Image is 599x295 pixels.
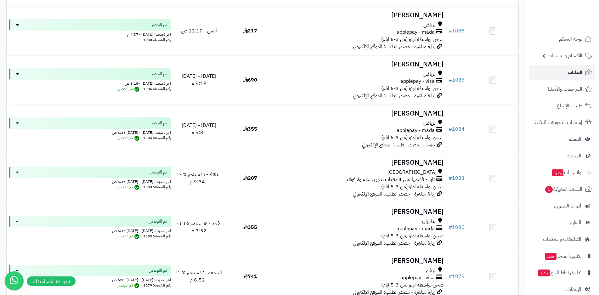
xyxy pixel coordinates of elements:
span: المدونة [568,151,581,160]
a: #1084 [449,125,465,133]
span: # [449,174,452,182]
a: وآتس آبجديد [529,165,595,180]
span: جديد [545,253,557,260]
span: تم التوصيل [117,86,141,92]
span: 207 [243,174,257,182]
span: 1 [545,186,553,193]
h3: [PERSON_NAME] [278,257,444,264]
span: [GEOGRAPHIC_DATA] [387,169,437,176]
span: الرياض [423,21,437,29]
span: تطبيق نقاط البيع [538,268,581,277]
div: اخر تحديث: [DATE] - [DATE] 6:15 ص [9,276,171,283]
span: العملاء [569,135,581,144]
span: تم التوصيل [149,71,167,77]
span: المراجعات والأسئلة [547,85,582,94]
span: الرياض [423,267,437,274]
span: السلات المتروكة [545,185,582,194]
h3: [PERSON_NAME] [278,12,444,19]
div: اخر تحديث: [DATE] - [DATE] 6:15 ص [9,227,171,234]
span: الجمعة - ١٢ سبتمبر ٢٠٢٥ - 6:52 م [176,269,222,284]
a: المراجعات والأسئلة [529,82,595,97]
span: زيارة مباشرة - مصدر الطلب: الموقع الإلكتروني [353,190,435,198]
div: اخر تحديث: [DATE] - [DATE] 6:15 ص [9,178,171,184]
span: تم التوصيل [117,135,141,141]
a: #1083 [449,174,465,182]
span: applepay - visa [400,274,435,281]
span: رقم الشحنة: 1079 [143,282,171,288]
a: السلات المتروكة1 [529,182,595,197]
span: [DATE] - [DATE] 9:19 م [182,72,216,87]
a: الطلبات [529,65,595,80]
span: تطبيق المتجر [544,252,581,260]
span: applepay - mada [397,225,435,232]
h3: [PERSON_NAME] [278,110,444,117]
span: زيارة مباشرة - مصدر الطلب: الموقع الإلكتروني [353,92,435,99]
a: #1080 [449,224,465,231]
span: الرياض [423,120,437,127]
span: # [449,224,452,231]
span: زيارة مباشرة - مصدر الطلب: الموقع الإلكتروني [353,43,435,50]
span: 217 [243,27,257,35]
a: المدونة [529,148,595,163]
span: التقارير [569,218,581,227]
span: applepay - visa [400,78,435,85]
a: أدوات التسويق [529,198,595,213]
span: تم التوصيل [149,120,167,126]
a: #1086 [449,76,465,84]
a: لوحة التحكم [529,31,595,47]
span: تم التوصيل [149,22,167,28]
span: شحن بواسطة اوتو (من 3-5 ايام) [381,134,444,141]
span: جوجل - مصدر الطلب: الموقع الإلكتروني [362,141,435,149]
span: رقم الشحنة: 1088 [143,37,171,43]
img: logo-2.png [556,5,593,18]
span: وآتس آب [551,168,581,177]
span: رقم الشحنة: 1086 [143,86,171,92]
a: #1079 [449,273,465,280]
span: applepay - mada [397,127,435,134]
span: شحن بواسطة اوتو (من 3-5 ايام) [381,36,444,43]
span: تم التوصيل [149,267,167,274]
span: الإعدادات [563,285,581,294]
span: تم التوصيل [149,218,167,224]
span: جديد [552,169,563,176]
span: # [449,273,452,280]
a: تطبيق المتجرجديد [529,248,595,264]
span: شحن بواسطة اوتو (من 3-5 ايام) [381,232,444,240]
span: الظهران [422,218,437,225]
span: جديد [538,269,550,276]
span: رقم الشحنة: 1080 [143,233,171,239]
span: # [449,125,452,133]
div: اخر تحديث: [DATE] - 6:15 ص [9,80,171,86]
span: تم التوصيل [117,184,141,190]
span: إشعارات التحويلات البنكية [534,118,582,127]
a: التقارير [529,215,595,230]
span: الأقسام والمنتجات [548,51,582,60]
span: الثلاثاء - ١٦ سبتمبر ٢٠٢٥ - 9:34 م [177,171,221,185]
span: شحن بواسطة اوتو (من 3-5 ايام) [381,281,444,289]
span: لوحة التحكم [559,35,582,43]
span: الأحد - ١٤ سبتمبر ٢٠٢٥ - 7:32 م [177,220,222,235]
span: رقم الشحنة: 1083 [143,184,171,190]
span: أدوات التسويق [554,201,581,210]
span: التطبيقات والخدمات [543,235,581,244]
span: # [449,76,452,84]
span: [DATE] - [DATE] 9:31 م [182,122,216,136]
h3: [PERSON_NAME] [278,61,444,68]
span: رقم الشحنة: 1084 [143,135,171,141]
span: تم التوصيل [149,169,167,175]
h3: [PERSON_NAME] [278,208,444,215]
a: طلبات الإرجاع [529,98,595,113]
a: إشعارات التحويلات البنكية [529,115,595,130]
span: 355 [243,125,257,133]
span: زيارة مباشرة - مصدر الطلب: الموقع الإلكتروني [353,239,435,247]
span: شحن بواسطة اوتو (من 3-5 ايام) [381,85,444,92]
span: 690 [243,76,257,84]
span: تابي - قسّمها على 4 دفعات بدون رسوم ولا فوائد [346,176,435,183]
span: 355 [243,224,257,231]
span: الرياض [423,71,437,78]
div: اخر تحديث: [DATE] - 4:37 م [9,31,171,37]
span: # [449,27,452,35]
span: applepay - mada [397,29,435,36]
a: #1088 [449,27,465,35]
span: طلبات الإرجاع [557,101,582,110]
